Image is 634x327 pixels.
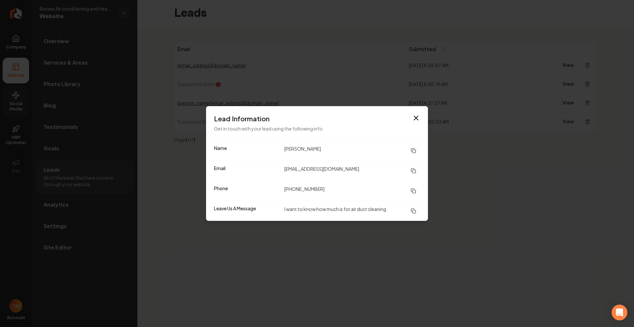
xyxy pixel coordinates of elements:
[214,145,279,157] dt: Name
[284,185,420,197] dd: [PHONE_NUMBER]
[214,205,279,217] dt: Leave Us A Message
[214,114,420,123] h3: Lead Information
[214,125,420,133] p: Get in touch with your lead using the following info.
[214,165,279,177] dt: Email
[284,205,420,217] dd: I want to know how much is for air duct cleaning.
[284,165,420,177] dd: [EMAIL_ADDRESS][DOMAIN_NAME]
[284,145,420,157] dd: [PERSON_NAME]
[214,185,279,197] dt: Phone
